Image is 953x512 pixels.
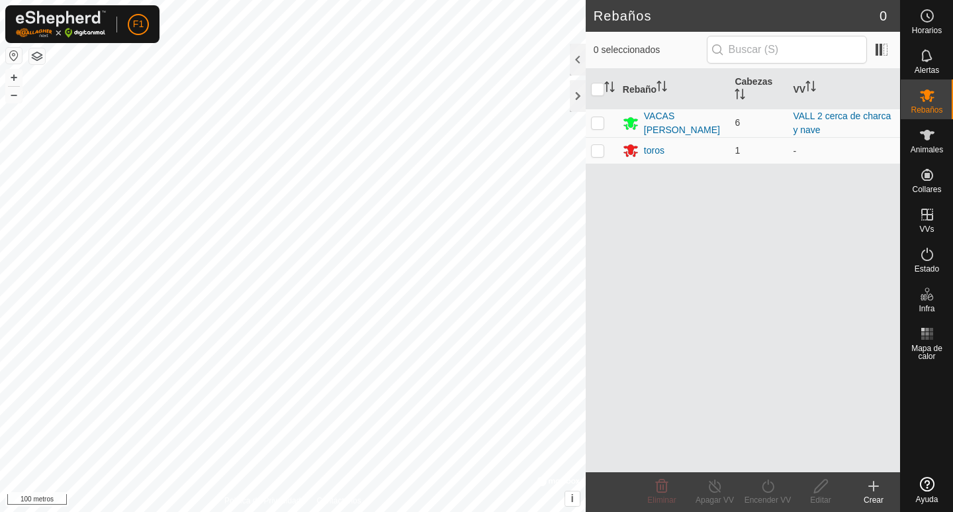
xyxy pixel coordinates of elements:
button: – [6,87,22,103]
font: 6 [735,117,740,128]
font: Horarios [912,26,942,35]
font: + [11,70,18,84]
font: VVs [919,225,934,234]
font: Encender VV [745,495,792,505]
a: Ayuda [901,472,953,509]
button: Capas del Mapa [29,48,45,64]
font: - [793,146,796,156]
font: Mapa de calor [911,344,942,361]
button: i [565,491,580,506]
font: toros [644,145,664,156]
font: F1 [133,19,144,29]
font: Rebaños [594,9,652,23]
font: Editar [810,495,831,505]
font: VV [793,83,805,94]
a: Contáctanos [316,495,361,507]
font: VACAS [PERSON_NAME] [644,111,720,135]
a: VALL 2 cerca de charca y nave [793,111,891,135]
font: Rebaños [911,105,942,115]
font: Collares [912,185,941,194]
font: 0 [880,9,887,23]
font: i [571,493,574,504]
font: Contáctanos [316,496,361,505]
font: Apagar VV [696,495,734,505]
input: Buscar (S) [707,36,867,64]
a: Política de Privacidad [224,495,300,507]
font: Alertas [915,66,939,75]
font: Cabezas [735,76,772,87]
img: Logotipo de Gallagher [16,11,106,38]
font: 0 seleccionados [594,44,660,55]
font: 1 [735,145,740,156]
font: Estado [915,264,939,274]
font: – [11,87,17,101]
p-sorticon: Activar para ordenar [805,83,816,93]
font: Eliminar [647,495,676,505]
font: Rebaño [623,83,657,94]
p-sorticon: Activar para ordenar [735,91,745,101]
font: Crear [864,495,884,505]
p-sorticon: Activar para ordenar [657,83,667,93]
button: + [6,70,22,85]
p-sorticon: Activar para ordenar [604,83,615,94]
button: Restablecer mapa [6,48,22,64]
font: Política de Privacidad [224,496,300,505]
font: Ayuda [916,495,938,504]
font: Animales [911,145,943,154]
font: Infra [919,304,934,313]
